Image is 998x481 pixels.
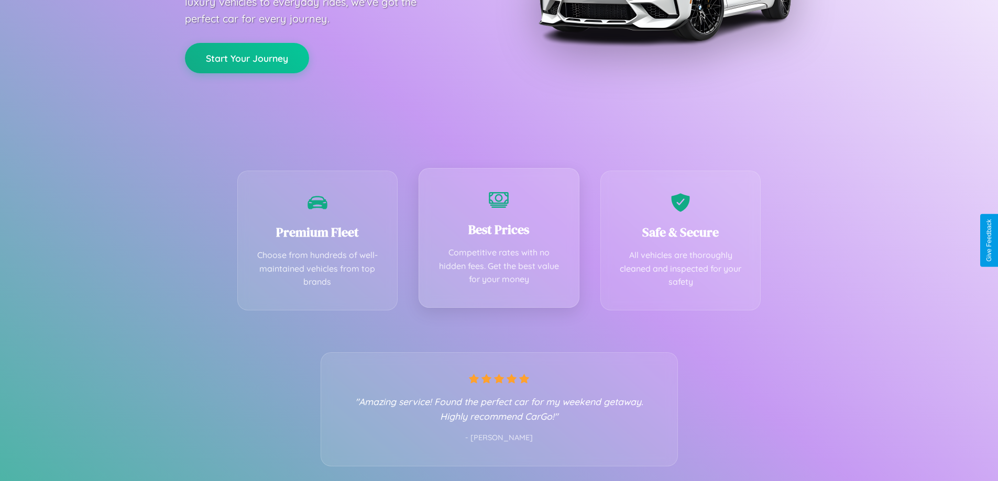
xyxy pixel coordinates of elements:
p: "Amazing service! Found the perfect car for my weekend getaway. Highly recommend CarGo!" [342,394,656,423]
p: - [PERSON_NAME] [342,431,656,445]
h3: Premium Fleet [254,223,382,241]
div: Give Feedback [985,219,993,262]
p: Competitive rates with no hidden fees. Get the best value for your money [435,246,563,286]
button: Start Your Journey [185,43,309,73]
h3: Best Prices [435,221,563,238]
p: Choose from hundreds of well-maintained vehicles from top brands [254,249,382,289]
h3: Safe & Secure [617,223,745,241]
p: All vehicles are thoroughly cleaned and inspected for your safety [617,249,745,289]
